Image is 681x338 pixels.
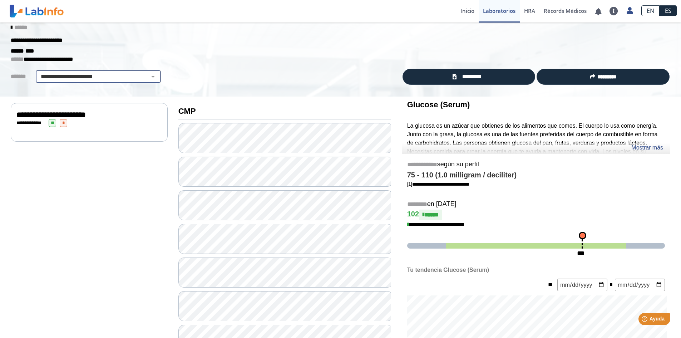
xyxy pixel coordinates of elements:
[407,161,665,169] h5: según su perfil
[660,5,677,16] a: ES
[178,107,196,116] b: CMP
[557,279,607,291] input: mm/dd/yyyy
[407,171,665,180] h4: 75 - 110 (1.0 milligram / deciliter)
[407,100,470,109] b: Glucose (Serum)
[407,200,665,209] h5: en [DATE]
[641,5,660,16] a: EN
[524,7,535,14] span: HRA
[407,267,489,273] b: Tu tendencia Glucose (Serum)
[615,279,665,291] input: mm/dd/yyyy
[407,210,665,220] h4: 102
[631,143,663,152] a: Mostrar más
[407,181,469,187] a: [1]
[407,122,665,173] p: La glucosa es un azúcar que obtienes de los alimentos que comes. El cuerpo lo usa como energía. J...
[617,310,673,330] iframe: Help widget launcher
